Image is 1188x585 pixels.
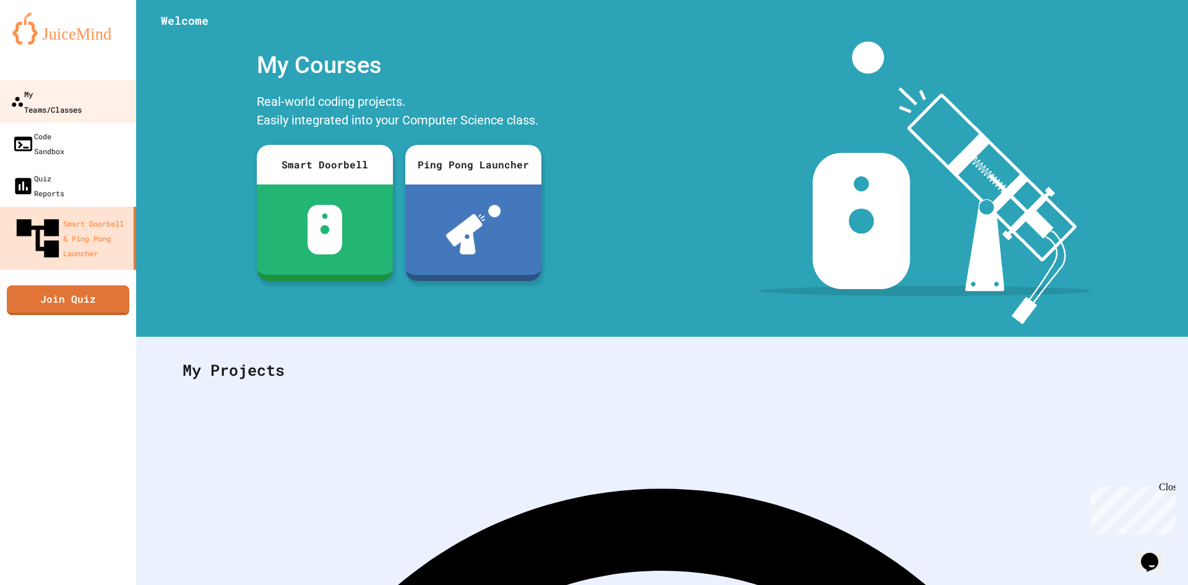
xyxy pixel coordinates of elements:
[405,145,541,184] div: Ping Pong Launcher
[170,346,1154,394] div: My Projects
[257,145,393,184] div: Smart Doorbell
[251,89,548,136] div: Real-world coding projects. Easily integrated into your Computer Science class.
[308,205,343,254] img: sdb-white.svg
[1136,535,1176,573] iframe: chat widget
[12,171,64,201] div: Quiz Reports
[7,285,129,315] a: Join Quiz
[446,205,501,254] img: ppl-with-ball.png
[12,213,129,264] div: Smart Doorbell & Ping Pong Launcher
[251,41,548,89] div: My Courses
[12,129,64,158] div: Code Sandbox
[759,41,1091,324] img: banner-image-my-projects.png
[11,86,82,116] div: My Teams/Classes
[1085,482,1176,534] iframe: chat widget
[5,5,85,79] div: Chat with us now!Close
[12,12,124,45] img: logo-orange.svg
